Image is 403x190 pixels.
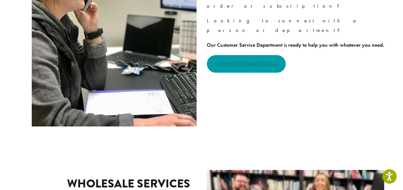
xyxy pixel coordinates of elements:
p: Looking to connect with a person or department? [207,16,389,35]
strong: Contact Customer Service [215,60,277,67]
a: Contact Customer Service [207,55,286,73]
strong: Our Customer Service Department is ready to help you with whatever you need. [207,42,384,48]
